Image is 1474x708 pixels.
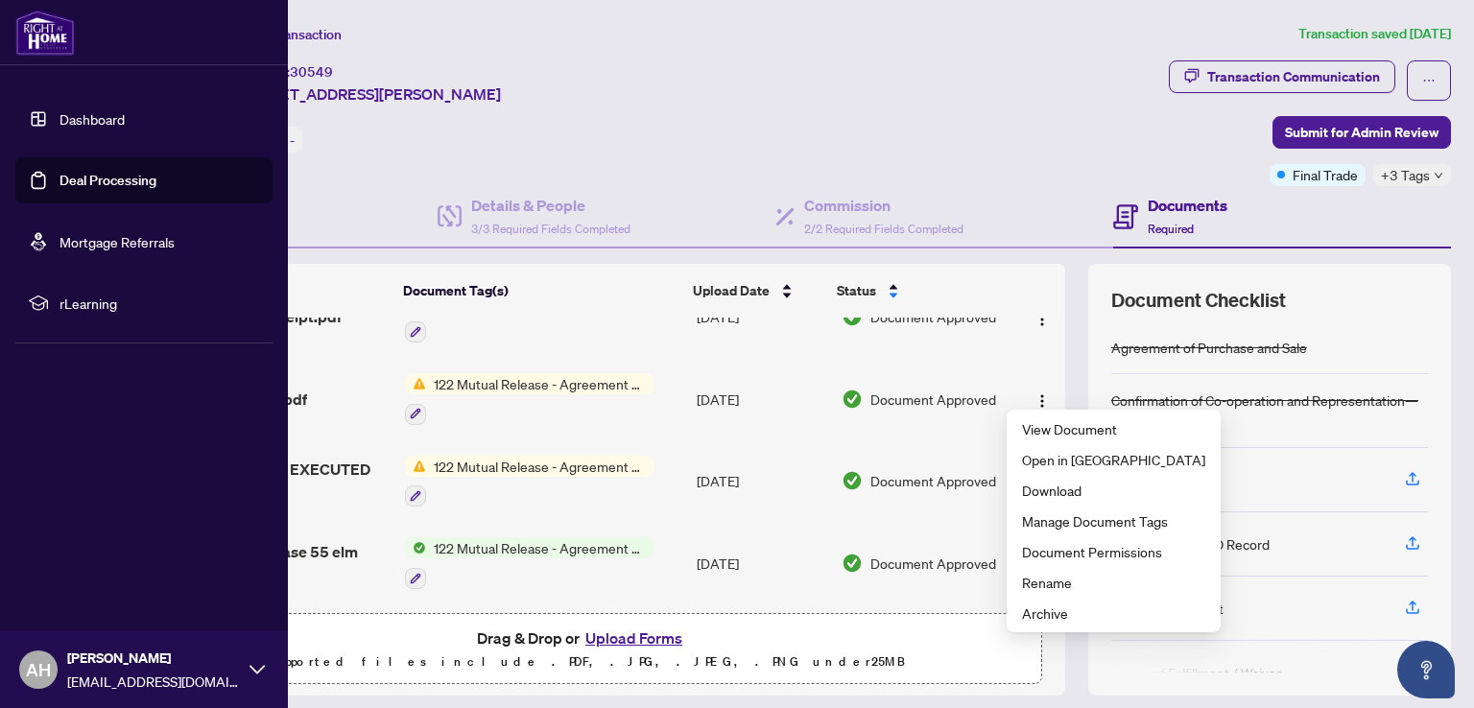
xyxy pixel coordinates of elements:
span: [STREET_ADDRESS][PERSON_NAME] [238,83,501,106]
span: Document Approved [870,389,996,410]
span: - [290,131,295,149]
p: Supported files include .PDF, .JPG, .JPEG, .PNG under 25 MB [135,650,1030,673]
button: Submit for Admin Review [1272,116,1451,149]
td: [DATE] [689,522,834,604]
span: ellipsis [1422,74,1436,87]
span: [PERSON_NAME] [67,648,240,669]
span: Document Permissions [1022,541,1205,562]
img: Status Icon [405,537,426,558]
img: Logo [1034,393,1050,409]
span: Document Approved [870,470,996,491]
a: Deal Processing [59,172,156,189]
img: Document Status [842,389,863,410]
div: Agreement of Purchase and Sale [1111,337,1307,358]
img: Document Status [842,470,863,491]
span: Rename [1022,572,1205,593]
span: Manage Document Tags [1022,510,1205,531]
span: Document Checklist [1111,287,1286,314]
button: Transaction Communication [1169,60,1395,93]
img: Status Icon [405,373,426,394]
td: [DATE] [689,358,834,440]
span: Upload Date [693,280,770,301]
button: Open asap [1397,641,1455,698]
img: Logo [1034,312,1050,327]
span: rLearning [59,293,259,314]
span: Final Trade [1293,164,1358,185]
div: Transaction Communication [1207,61,1380,92]
img: logo [15,10,75,56]
span: AH [26,656,51,683]
span: Status [837,280,876,301]
img: Document Status [842,553,863,574]
span: 3/3 Required Fields Completed [471,222,630,236]
span: Drag & Drop orUpload FormsSupported files include .PDF, .JPG, .JPEG, .PNG under25MB [124,614,1041,685]
span: Document Approved [870,553,996,574]
button: Status Icon122 Mutual Release - Agreement of Purchase and Sale [405,537,654,589]
a: Dashboard [59,110,125,128]
button: Status Icon122 Mutual Release - Agreement of Purchase and Sale [405,456,654,507]
span: down [1434,171,1443,180]
span: View Document [1022,418,1205,439]
th: Document Tag(s) [395,264,686,318]
span: Drag & Drop or [477,625,688,650]
article: Transaction saved [DATE] [1298,23,1451,45]
span: Open in [GEOGRAPHIC_DATA] [1022,449,1205,470]
img: Status Icon [405,456,426,477]
button: Logo [1027,384,1058,414]
h4: Documents [1148,194,1227,217]
h4: Details & People [471,194,630,217]
div: Confirmation of Co-operation and Representation—Buyer/Seller [1111,389,1428,432]
button: Upload Forms [580,625,688,650]
span: 30549 [290,63,333,81]
span: 122 Mutual Release - Agreement of Purchase and Sale [426,373,654,394]
span: 122 Mutual Release - Agreement of Purchase and Sale [426,537,654,558]
span: Archive [1022,602,1205,624]
span: View Transaction [239,26,342,43]
span: +3 Tags [1381,164,1430,186]
th: Status [829,264,1009,318]
span: Submit for Admin Review [1285,117,1438,148]
button: Status Icon122 Mutual Release - Agreement of Purchase and Sale [405,373,654,425]
span: [EMAIL_ADDRESS][DOMAIN_NAME] [67,671,240,692]
td: [DATE] [689,440,834,523]
h4: Commission [804,194,963,217]
th: Upload Date [685,264,828,318]
span: Required [1148,222,1194,236]
span: 122 Mutual Release - Agreement of Purchase and Sale [426,456,654,477]
a: Mortgage Referrals [59,233,175,250]
span: 2/2 Required Fields Completed [804,222,963,236]
span: Download [1022,480,1205,501]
